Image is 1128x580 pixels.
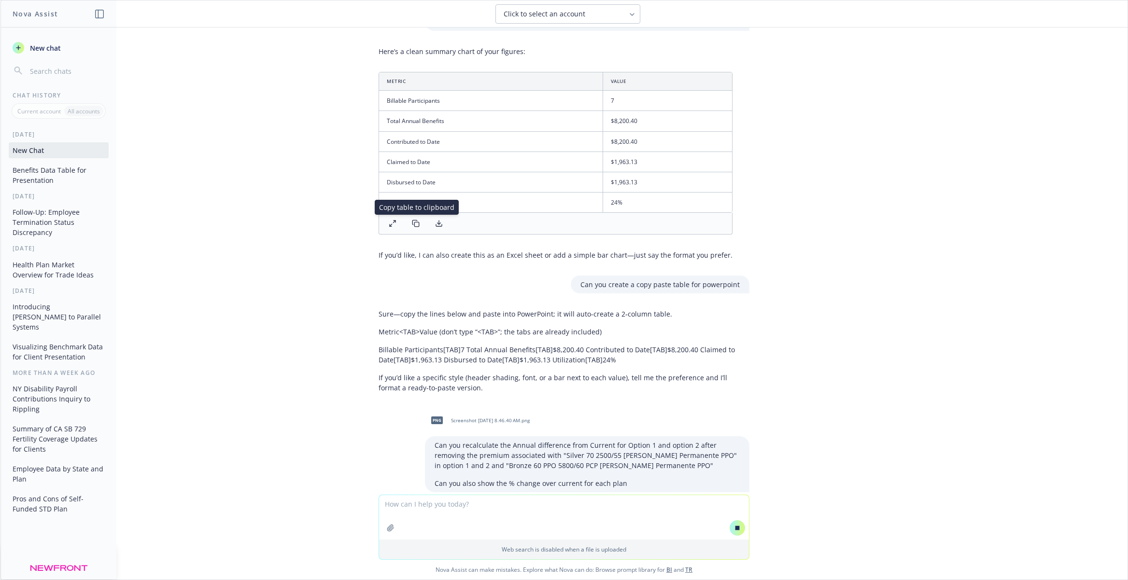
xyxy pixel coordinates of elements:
p: Sure—copy the lines below and paste into PowerPoint; it will auto-create a 2‑column table. [379,309,749,319]
button: Summary of CA SB 729 Fertility Coverage Updates for Clients [9,421,109,457]
p: Can you create a copy paste table for powerpoint [580,279,740,290]
td: $1,963.13 [603,152,732,172]
button: Introducing [PERSON_NAME] to Parallel Systems [9,299,109,335]
button: Pros and Cons of Self-Funded STD Plan [9,491,109,517]
td: 24% [603,193,732,213]
span: New chat [28,43,61,53]
td: Claimed to Date [379,152,603,172]
th: Metric [379,72,603,91]
input: Search chats [28,64,105,78]
p: Metric <TAB> Value (don’t type “ <TAB> ”; the tabs are already included) [379,327,749,337]
button: New Chat [9,142,109,158]
td: $1,963.13 [603,172,732,192]
p: Billable Participants[TAB]7 Total Annual Benefits[TAB]$8,200.40 Contributed to Date[TAB]$8,200.40... [379,345,749,365]
p: All accounts [68,107,100,115]
td: $8,200.40 [603,131,732,152]
p: Web search is disabled when a file is uploaded [385,545,743,553]
button: Benefits Data Table for Presentation [9,162,109,188]
span: png [431,416,443,424]
p: Can you recalculate the Annual difference from Current for Option 1 and option 2 after removing t... [435,440,740,470]
span: Screenshot [DATE] 8.46.40 AM.png [451,417,530,424]
span: Click to select an account [504,9,585,19]
button: Health Plan Market Overview for Trade Ideas [9,257,109,283]
div: Chat History [1,91,116,99]
button: NY Disability Payroll Contributions Inquiry to Rippling [9,381,109,417]
a: BI [666,566,672,574]
div: [DATE] [1,244,116,252]
td: Disbursed to Date [379,172,603,192]
p: If you’d like, I can also create this as an Excel sheet or add a simple bar chart—just say the fo... [379,250,733,260]
td: Billable Participants [379,91,603,111]
span: Nova Assist can make mistakes. Explore what Nova can do: Browse prompt library for and [4,560,1124,580]
button: Visualizing Benchmark Data for Client Presentation [9,339,109,365]
p: Here’s a clean summary chart of your figures: [379,46,733,56]
h1: Nova Assist [13,9,58,19]
button: Click to select an account [495,4,640,24]
td: Utilization [379,193,603,213]
p: Can you also show the % change over current for each plan [435,478,740,488]
button: New chat [9,39,109,56]
div: [DATE] [1,130,116,138]
td: $8,200.40 [603,111,732,131]
td: Contributed to Date [379,131,603,152]
td: 7 [603,91,732,111]
th: Value [603,72,732,91]
button: Employee Data by State and Plan [9,461,109,487]
div: More than a week ago [1,369,116,377]
button: Follow-Up: Employee Termination Status Discrepancy [9,204,109,240]
div: [DATE] [1,287,116,295]
div: [DATE] [1,192,116,200]
div: pngScreenshot [DATE] 8.46.40 AM.png [425,408,532,432]
p: Copy table to clipboard [379,202,454,212]
p: Current account [17,107,61,115]
p: If you’d like a specific style (header shading, font, or a bar next to each value), tell me the p... [379,373,749,393]
a: TR [685,566,692,574]
td: Total Annual Benefits [379,111,603,131]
